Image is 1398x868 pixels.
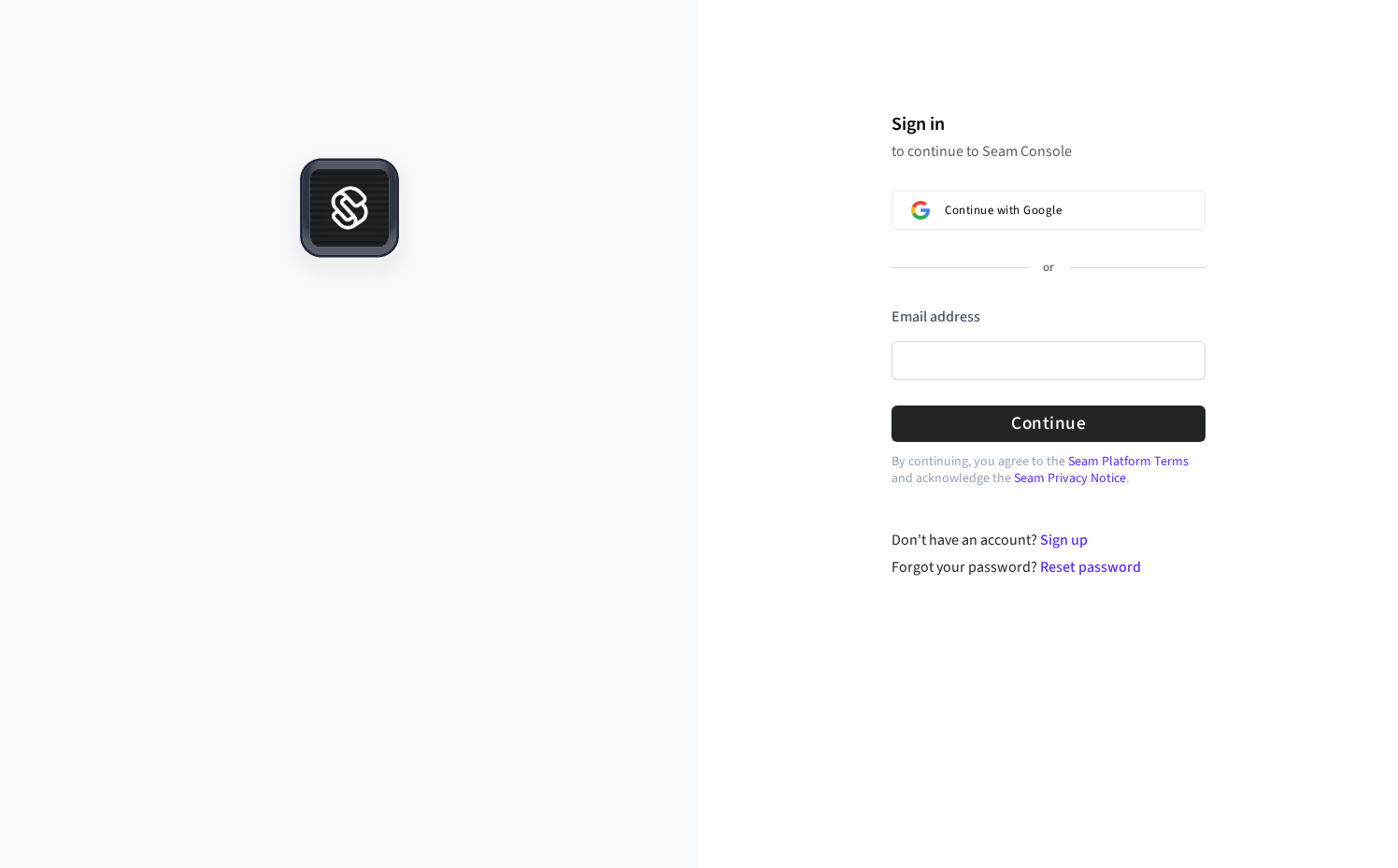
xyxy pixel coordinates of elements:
[1014,469,1126,488] a: Seam Privacy Notice
[1040,557,1141,577] a: Reset password
[892,406,1205,442] button: Continue
[892,110,1205,138] h1: Sign in
[911,201,930,220] img: Sign in with Google
[892,306,980,327] label: Email address
[945,203,1062,218] span: Continue with Google
[892,453,1205,487] p: By continuing, you agree to the and acknowledge the .
[1040,530,1088,550] a: Sign up
[892,191,1205,230] button: Sign in with GoogleContinue with Google
[1068,452,1189,471] a: Seam Platform Terms
[892,142,1205,161] p: to continue to Seam Console
[892,529,1206,551] div: Don't have an account?
[892,556,1206,578] div: Forgot your password?
[1043,260,1054,277] p: or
